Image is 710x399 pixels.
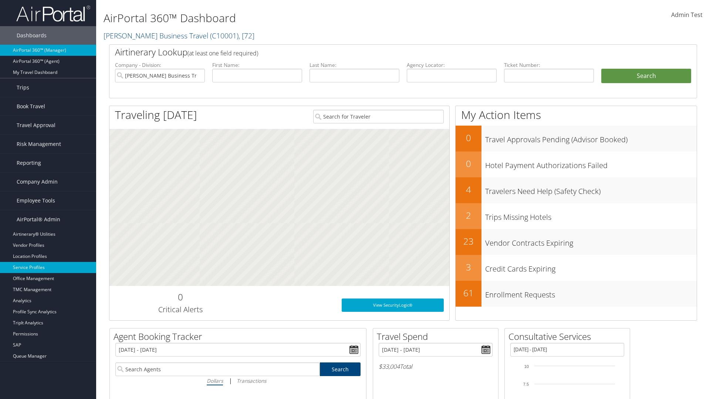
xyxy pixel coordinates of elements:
h3: Trips Missing Hotels [485,208,697,222]
h1: My Action Items [456,107,697,123]
i: Transactions [237,377,266,384]
h3: Credit Cards Expiring [485,260,697,274]
input: Search Agents [115,362,319,376]
tspan: 10 [524,364,529,369]
span: Employee Tools [17,191,55,210]
div: | [115,376,361,385]
img: airportal-logo.png [16,5,90,22]
a: [PERSON_NAME] Business Travel [104,31,254,41]
a: 0Travel Approvals Pending (Advisor Booked) [456,126,697,151]
span: Trips [17,78,29,97]
h3: Travelers Need Help (Safety Check) [485,183,697,197]
a: 2Trips Missing Hotels [456,203,697,229]
span: Reporting [17,154,41,172]
h2: Travel Spend [377,330,498,343]
input: Search for Traveler [313,110,444,123]
a: 23Vendor Contracts Expiring [456,229,697,255]
h2: 2 [456,209,481,222]
h2: Airtinerary Lookup [115,46,642,58]
h2: 3 [456,261,481,273]
label: Ticket Number: [504,61,594,69]
h2: 0 [456,157,481,170]
label: First Name: [212,61,302,69]
h2: 61 [456,287,481,299]
span: (at least one field required) [187,49,258,57]
h3: Vendor Contracts Expiring [485,234,697,248]
span: $33,004 [379,362,400,371]
label: Company - Division: [115,61,205,69]
h1: Traveling [DATE] [115,107,197,123]
h2: 0 [115,291,246,303]
tspan: 7.5 [523,382,529,386]
label: Agency Locator: [407,61,497,69]
a: View SecurityLogic® [342,299,444,312]
h2: 23 [456,235,481,248]
h1: AirPortal 360™ Dashboard [104,10,503,26]
span: Travel Approval [17,116,55,134]
button: Search [601,69,691,83]
h3: Travel Approvals Pending (Advisor Booked) [485,131,697,145]
h3: Critical Alerts [115,304,246,315]
a: Admin Test [671,4,703,27]
span: ( C10001 ) [210,31,239,41]
h2: 4 [456,183,481,196]
span: Dashboards [17,26,47,45]
span: Admin Test [671,11,703,19]
a: 4Travelers Need Help (Safety Check) [456,177,697,203]
span: Risk Management [17,135,61,153]
h6: Total [379,362,493,371]
h2: Consultative Services [508,330,630,343]
h3: Enrollment Requests [485,286,697,300]
a: Search [320,362,361,376]
a: 3Credit Cards Expiring [456,255,697,281]
h2: 0 [456,132,481,144]
span: , [ 72 ] [239,31,254,41]
label: Last Name: [310,61,399,69]
span: Company Admin [17,173,58,191]
i: Dollars [207,377,223,384]
h2: Agent Booking Tracker [114,330,366,343]
span: AirPortal® Admin [17,210,60,229]
span: Book Travel [17,97,45,116]
a: 0Hotel Payment Authorizations Failed [456,151,697,177]
h3: Hotel Payment Authorizations Failed [485,157,697,171]
a: 61Enrollment Requests [456,281,697,307]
